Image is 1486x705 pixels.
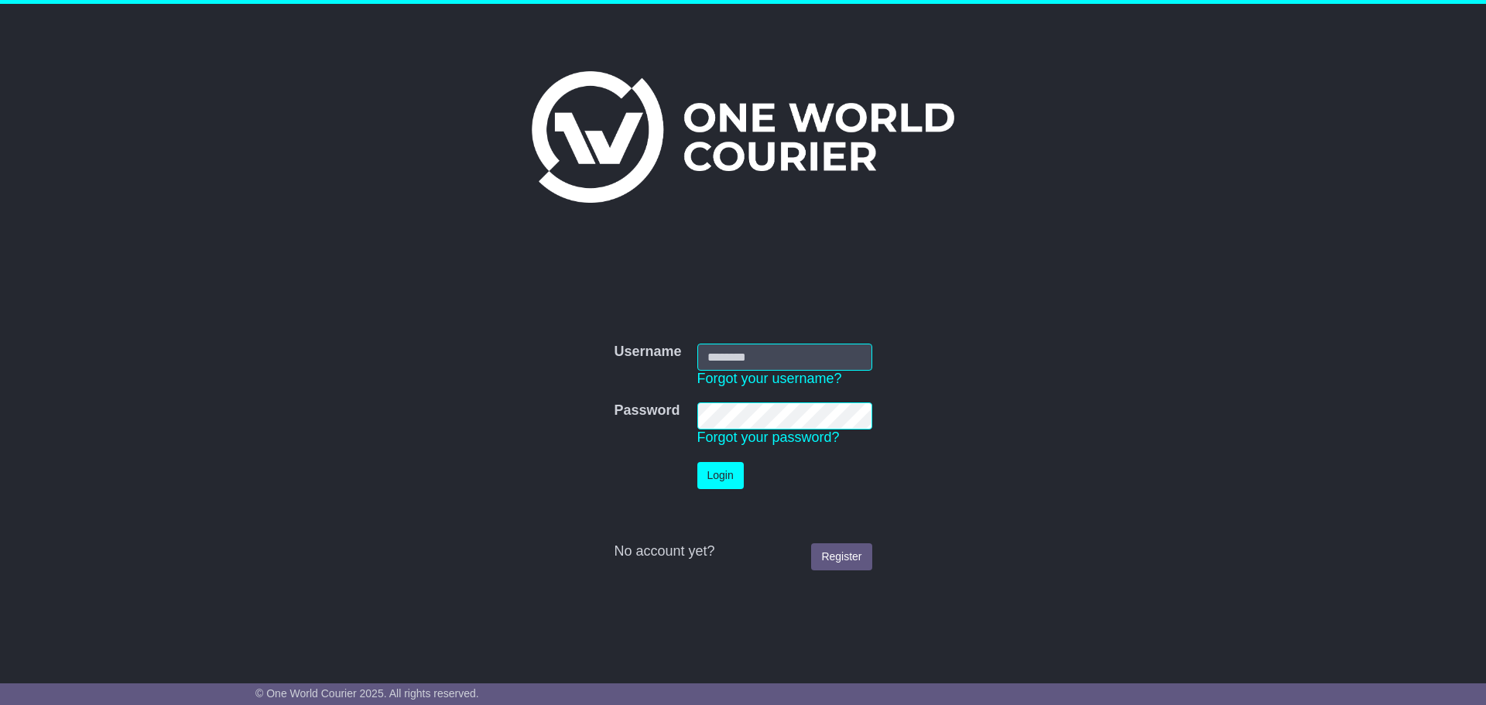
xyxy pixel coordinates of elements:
label: Password [614,402,680,419]
a: Forgot your username? [697,371,842,386]
div: No account yet? [614,543,871,560]
a: Forgot your password? [697,430,840,445]
img: One World [532,71,954,203]
a: Register [811,543,871,570]
span: © One World Courier 2025. All rights reserved. [255,687,479,700]
button: Login [697,462,744,489]
label: Username [614,344,681,361]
